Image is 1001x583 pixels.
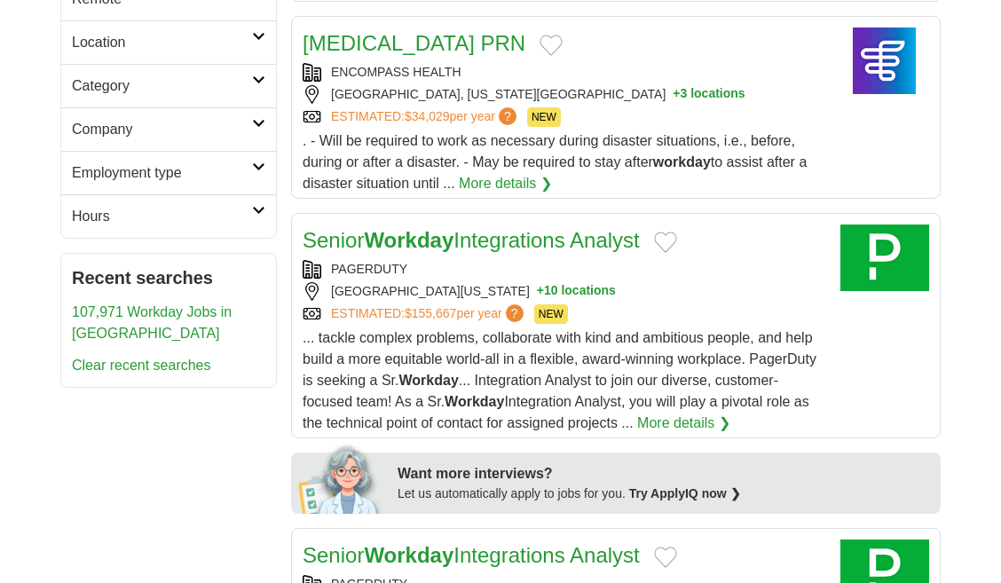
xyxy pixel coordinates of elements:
span: + [537,282,544,301]
a: ENCOMPASS HEALTH [331,65,461,79]
button: Add to favorite jobs [654,232,677,253]
a: More details ❯ [637,413,730,434]
strong: workday [653,154,711,169]
a: SeniorWorkdayIntegrations Analyst [303,543,640,567]
a: Category [61,64,276,107]
div: Let us automatically apply to jobs for you. [398,485,930,503]
button: Add to favorite jobs [540,35,563,56]
button: +10 locations [537,282,616,301]
h2: Hours [72,206,252,227]
a: Employment type [61,151,276,194]
a: Hours [61,194,276,238]
h2: Category [72,75,252,97]
a: ESTIMATED:$155,667per year? [331,304,527,324]
img: PagerDuty logo [840,225,929,291]
h2: Company [72,119,252,140]
div: [GEOGRAPHIC_DATA], [US_STATE][GEOGRAPHIC_DATA] [303,85,826,104]
a: PAGERDUTY [331,262,407,276]
span: NEW [534,304,568,324]
a: [MEDICAL_DATA] PRN [303,31,525,55]
h2: Recent searches [72,264,265,291]
span: + [673,85,680,104]
a: SeniorWorkdayIntegrations Analyst [303,228,640,252]
a: Clear recent searches [72,358,211,373]
span: $155,667 [405,306,456,320]
img: Encompass Health logo [840,28,929,94]
a: Location [61,20,276,64]
h2: Employment type [72,162,252,184]
span: $34,029 [405,109,450,123]
button: +3 locations [673,85,745,104]
span: ? [506,304,524,322]
strong: Workday [364,228,453,252]
img: apply-iq-scientist.png [298,443,384,514]
a: Company [61,107,276,151]
span: ? [499,107,516,125]
h2: Location [72,32,252,53]
a: 107,971 Workday Jobs in [GEOGRAPHIC_DATA] [72,304,232,341]
button: Add to favorite jobs [654,547,677,568]
strong: Workday [364,543,453,567]
span: . - Will be required to work as necessary during disaster situations, i.e., before, during or aft... [303,133,807,191]
strong: Workday [445,394,504,409]
a: ESTIMATED:$34,029per year? [331,107,520,127]
span: ... tackle complex problems, collaborate with kind and ambitious people, and help build a more eq... [303,330,816,430]
a: More details ❯ [459,173,552,194]
div: Want more interviews? [398,463,930,485]
strong: Workday [399,373,459,388]
span: NEW [527,107,561,127]
a: Try ApplyIQ now ❯ [629,486,741,500]
div: [GEOGRAPHIC_DATA][US_STATE] [303,282,826,301]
